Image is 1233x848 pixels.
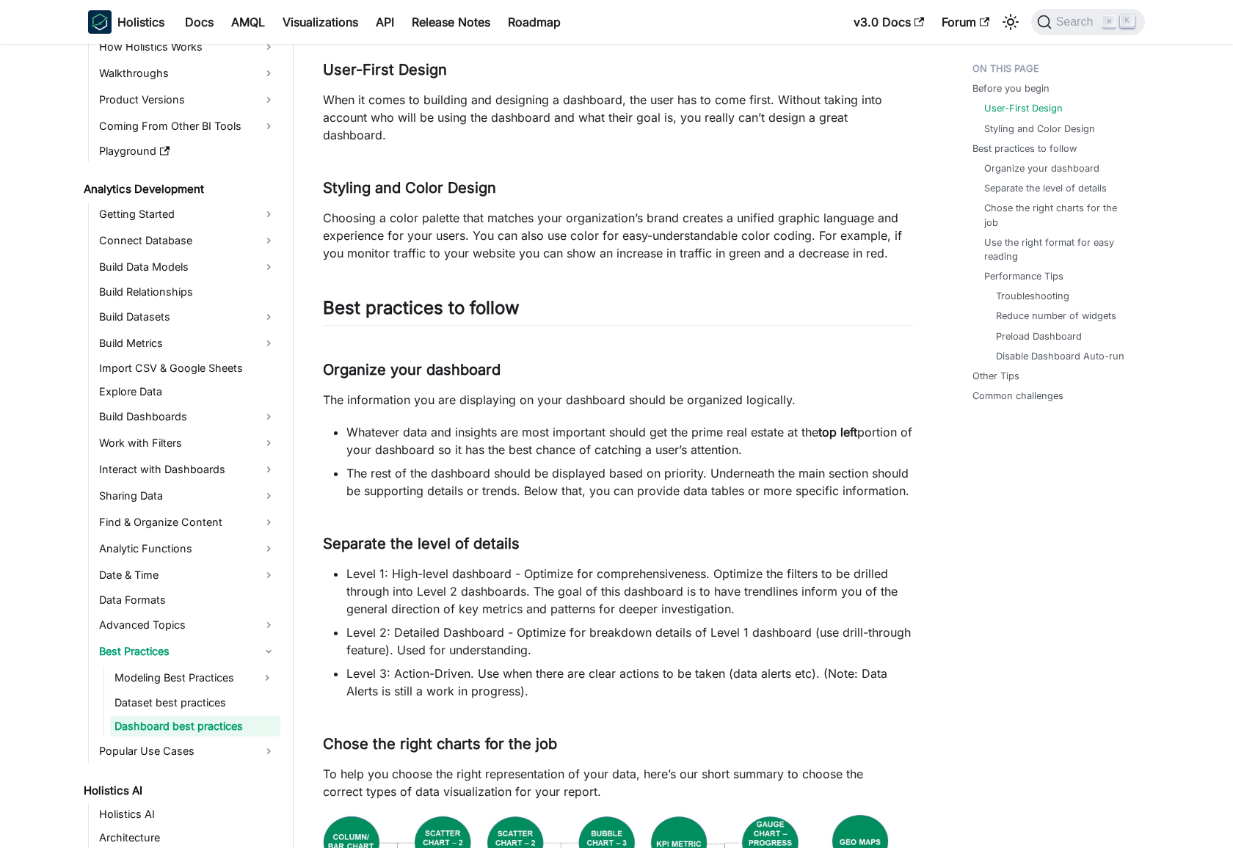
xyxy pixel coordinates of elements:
[73,44,294,848] nav: Docs sidebar
[323,361,914,379] h3: Organize your dashboard
[110,666,254,690] a: Modeling Best Practices
[95,613,280,637] a: Advanced Topics
[346,665,914,700] li: Level 3: Action-Driven. Use when there are clear actions to be taken (data alerts etc). (Note: Da...
[95,332,280,355] a: Build Metrics
[323,735,914,753] h3: Chose the right charts for the job
[323,91,914,144] p: When it comes to building and designing a dashboard, the user has to come first. Without taking i...
[1031,9,1145,35] button: Search (Command+K)
[222,10,274,34] a: AMQL
[346,624,914,659] li: Level 2: Detailed Dashboard - Optimize for breakdown details of Level 1 dashboard (use drill-thro...
[95,484,280,508] a: Sharing Data
[176,10,222,34] a: Docs
[933,10,998,34] a: Forum
[95,563,280,587] a: Date & Time
[95,282,280,302] a: Build Relationships
[818,425,857,439] strong: top left
[110,716,280,736] a: Dashboard best practices
[117,13,164,31] b: Holistics
[95,804,280,825] a: Holistics AI
[499,10,570,34] a: Roadmap
[845,10,933,34] a: v3.0 Docs
[95,88,280,112] a: Product Versions
[323,61,914,79] h3: User-First Design
[346,464,914,500] li: The rest of the dashboard should be displayed based on priority. Underneath the main section shou...
[996,309,1116,323] a: Reduce number of widgets
[95,202,280,226] a: Getting Started
[972,142,1077,156] a: Best practices to follow
[996,329,1082,343] a: Preload Dashboard
[95,405,280,428] a: Build Dashboards
[972,369,1019,383] a: Other Tips
[88,10,112,34] img: Holistics
[972,81,1050,95] a: Before you begin
[95,114,280,138] a: Coming From Other BI Tools
[95,141,280,161] a: Playground
[323,391,914,409] p: The information you are displaying on your dashboard should be organized logically.
[95,827,280,848] a: Architecture
[274,10,367,34] a: Visualizations
[95,739,280,763] a: Popular Use Cases
[996,289,1069,303] a: Troubleshooting
[95,381,280,402] a: Explore Data
[984,101,1063,115] a: User-First Design
[95,590,280,610] a: Data Formats
[999,10,1022,34] button: Switch between dark and light mode (currently light mode)
[95,511,280,534] a: Find & Organize Content
[1102,15,1116,29] kbd: ⌘
[984,161,1099,175] a: Organize your dashboard
[984,122,1095,136] a: Styling and Color Design
[88,10,164,34] a: HolisticsHolistics
[323,179,914,197] h3: Styling and Color Design
[984,235,1130,263] a: Use the right format for easy reading
[95,35,280,59] a: How Holistics Works
[95,255,280,279] a: Build Data Models
[972,389,1063,403] a: Common challenges
[95,640,280,663] a: Best Practices
[95,229,280,252] a: Connect Database
[79,781,280,801] a: Holistics AI
[403,10,499,34] a: Release Notes
[95,358,280,379] a: Import CSV & Google Sheets
[95,458,280,481] a: Interact with Dashboards
[367,10,403,34] a: API
[110,692,280,713] a: Dataset best practices
[323,209,914,262] p: Choosing a color palette that matches your organization’s brand creates a unified graphic languag...
[1120,15,1135,28] kbd: K
[79,179,280,200] a: Analytics Development
[323,535,914,553] h3: Separate the level of details
[1052,15,1102,29] span: Search
[346,423,914,458] li: Whatever data and insights are most important should get the prime real estate at the portion of ...
[95,431,280,455] a: Work with Filters
[95,537,280,560] a: Analytic Functions
[984,269,1063,283] a: Performance Tips
[254,666,280,690] button: Expand sidebar category 'Modeling Best Practices'
[95,305,280,329] a: Build Datasets
[95,62,280,85] a: Walkthroughs
[996,349,1124,363] a: Disable Dashboard Auto-run
[984,181,1107,195] a: Separate the level of details
[984,201,1130,229] a: Chose the right charts for the job
[323,765,914,800] p: To help you choose the right representation of your data, here’s our short summary to choose the ...
[346,565,914,618] li: Level 1: High-level dashboard - Optimize for comprehensiveness. Optimize the filters to be drille...
[323,297,914,325] h2: Best practices to follow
